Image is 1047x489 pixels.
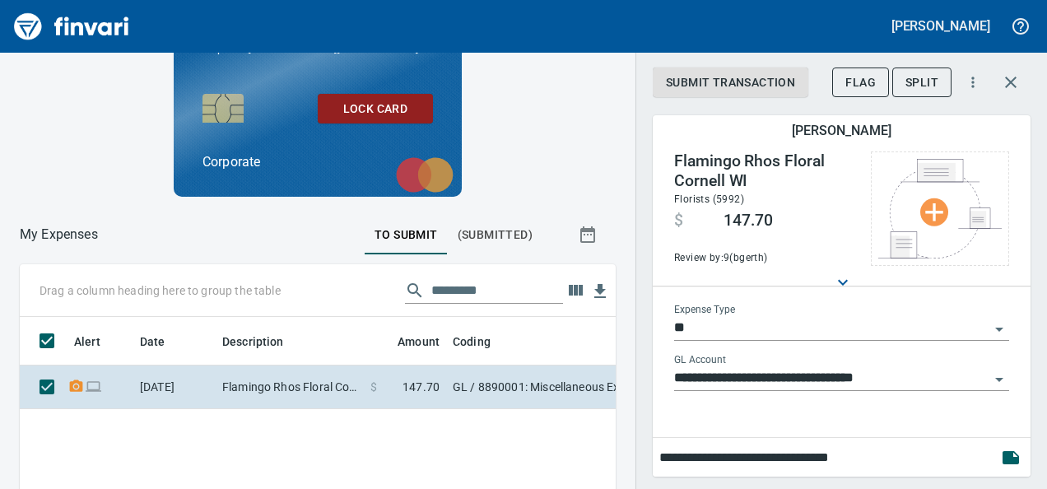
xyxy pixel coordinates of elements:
span: Alert [74,332,100,352]
span: Amount [398,332,440,352]
span: Date [140,332,187,352]
p: Corporate [202,152,433,172]
span: Date [140,332,165,352]
span: (Submitted) [458,225,533,245]
span: Split [905,72,938,93]
span: $ [370,379,377,395]
button: Open [988,318,1011,341]
span: 147.70 [403,379,440,395]
span: Florists (5992) [674,193,744,205]
span: Submit Transaction [666,72,795,93]
h5: [PERSON_NAME] [792,122,891,139]
h5: [PERSON_NAME] [891,17,990,35]
button: Download Table [588,279,612,304]
button: Submit Transaction [653,68,808,98]
td: Flamingo Rhos Floral Cornell WI [216,366,364,409]
img: Finvari [10,7,133,46]
span: Online transaction [85,381,102,392]
span: Description [222,332,284,352]
h4: Flamingo Rhos Floral Cornell WI [674,151,854,191]
button: Choose columns to display [563,278,588,303]
label: GL Account [674,356,726,366]
span: Description [222,332,305,352]
img: Select file [878,159,1002,258]
span: Flag [845,72,876,93]
span: To Submit [375,225,438,245]
span: Receipt Required [67,381,85,392]
button: Close transaction [991,63,1031,102]
button: [PERSON_NAME] [887,13,994,39]
button: Show transactions within a particular date range [563,215,616,254]
button: Flag [832,68,889,98]
td: [DATE] [133,366,216,409]
p: My Expenses [20,225,98,244]
td: GL / 8890001: Miscellaneous Expenses - EC [446,366,858,409]
img: mastercard.svg [388,149,462,202]
span: Alert [74,332,122,352]
span: Coding [453,332,491,352]
span: Amount [376,332,440,352]
button: Lock Card [318,94,433,124]
p: Drag a column heading here to group the table [40,282,281,299]
span: Coding [453,332,512,352]
button: Split [892,68,952,98]
span: Review by: 9 (bgerth) [674,250,854,267]
span: Lock Card [331,99,420,119]
button: Open [988,368,1011,391]
span: This records your note into the expense [991,438,1031,477]
span: $ [674,211,683,231]
nav: breadcrumb [20,225,98,244]
label: Expense Type [674,305,735,315]
span: 147.70 [724,211,773,231]
button: More [955,64,991,100]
